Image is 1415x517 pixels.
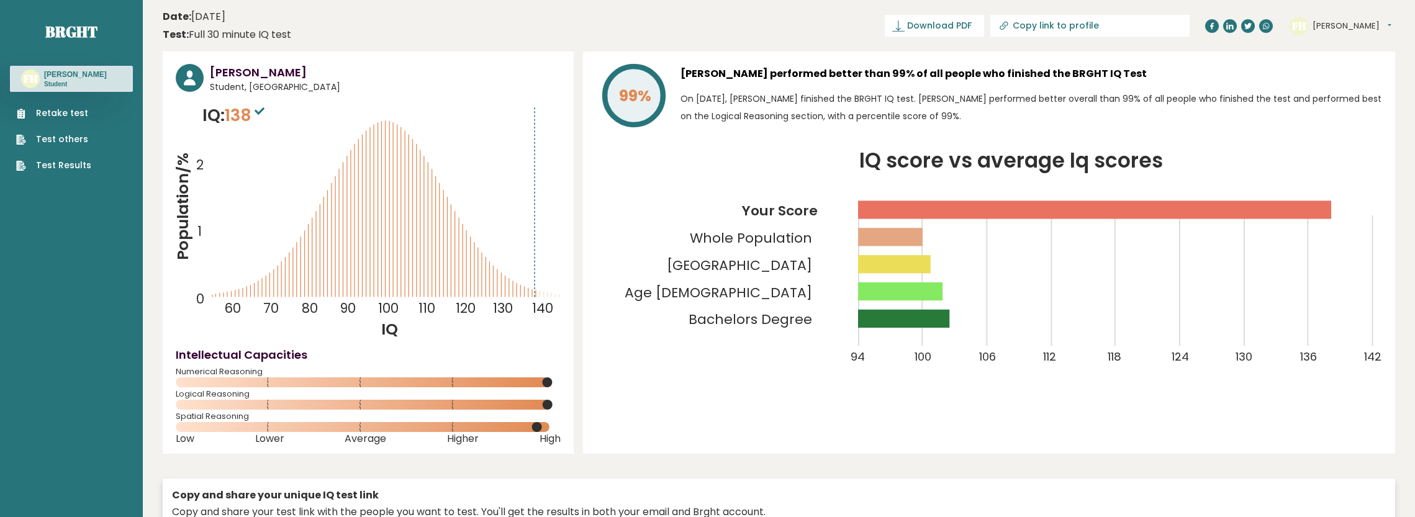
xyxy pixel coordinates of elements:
tspan: 140 [533,299,554,317]
tspan: 2 [196,156,204,174]
a: Brght [45,22,97,42]
tspan: Bachelors Degree [689,310,812,330]
tspan: 130 [1236,349,1252,364]
tspan: 99% [618,85,651,107]
tspan: 94 [850,349,864,364]
p: On [DATE], [PERSON_NAME] finished the BRGHT IQ test. [PERSON_NAME] performed better overall than ... [680,90,1382,125]
text: FH [24,71,38,86]
tspan: 90 [340,299,356,317]
tspan: 142 [1364,349,1381,364]
tspan: [GEOGRAPHIC_DATA] [667,256,812,275]
h3: [PERSON_NAME] [210,64,561,81]
tspan: 118 [1107,349,1121,364]
button: [PERSON_NAME] [1313,20,1391,32]
span: Numerical Reasoning [176,369,561,374]
b: Test: [163,27,189,42]
span: Lower [255,436,284,441]
tspan: 80 [302,299,318,317]
tspan: 106 [979,349,995,364]
tspan: 0 [196,290,204,308]
span: Student, [GEOGRAPHIC_DATA] [210,81,561,94]
tspan: 100 [379,299,399,317]
span: Average [345,436,386,441]
b: Date: [163,9,191,24]
tspan: 1 [197,222,202,240]
div: Copy and share your unique IQ test link [172,488,1386,503]
span: Download PDF [907,19,972,32]
tspan: Your Score [741,201,818,220]
h3: [PERSON_NAME] performed better than 99% of all people who finished the BRGHT IQ Test [680,64,1382,84]
tspan: Age [DEMOGRAPHIC_DATA] [625,283,812,302]
a: Test Results [16,159,91,172]
a: Download PDF [885,15,984,37]
tspan: 124 [1172,349,1189,364]
time: [DATE] [163,9,225,24]
span: Higher [447,436,479,441]
tspan: 120 [456,299,476,317]
span: High [540,436,561,441]
h3: [PERSON_NAME] [44,70,107,79]
tspan: IQ score vs average Iq scores [859,146,1163,175]
tspan: IQ [381,318,398,340]
text: FH [1292,18,1306,32]
a: Test others [16,133,91,146]
div: Full 30 minute IQ test [163,27,291,42]
tspan: 136 [1300,349,1317,364]
tspan: Whole Population [690,228,812,248]
tspan: 60 [225,299,242,317]
tspan: 100 [915,349,931,364]
span: Logical Reasoning [176,392,561,397]
span: Low [176,436,194,441]
tspan: 110 [418,299,435,317]
tspan: 130 [494,299,513,317]
span: 138 [225,104,268,127]
span: Spatial Reasoning [176,414,561,419]
p: IQ: [202,103,268,128]
a: Retake test [16,107,91,120]
p: Student [44,80,107,89]
tspan: Population/% [171,153,194,261]
h4: Intellectual Capacities [176,346,561,363]
tspan: 112 [1043,349,1056,364]
tspan: 70 [263,299,279,317]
